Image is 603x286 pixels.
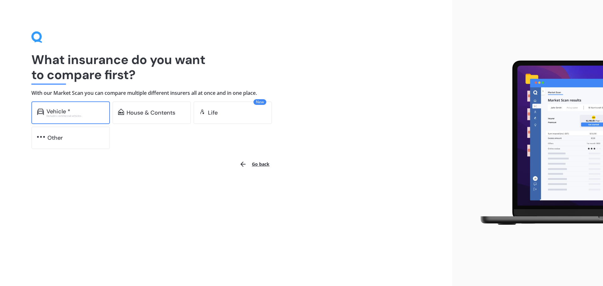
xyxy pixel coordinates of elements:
[127,110,175,116] div: House & Contents
[46,115,104,117] div: Excludes commercial vehicles
[47,135,63,141] div: Other
[199,109,205,115] img: life.f720d6a2d7cdcd3ad642.svg
[37,134,45,140] img: other.81dba5aafe580aa69f38.svg
[46,108,70,115] div: Vehicle *
[236,157,273,172] button: Go back
[37,109,44,115] img: car.f15378c7a67c060ca3f3.svg
[31,90,421,96] h4: With our Market Scan you can compare multiple different insurers all at once and in one place.
[253,99,266,105] span: New
[31,52,421,82] h1: What insurance do you want to compare first?
[118,109,124,115] img: home-and-contents.b802091223b8502ef2dd.svg
[471,57,603,229] img: laptop.webp
[208,110,218,116] div: Life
